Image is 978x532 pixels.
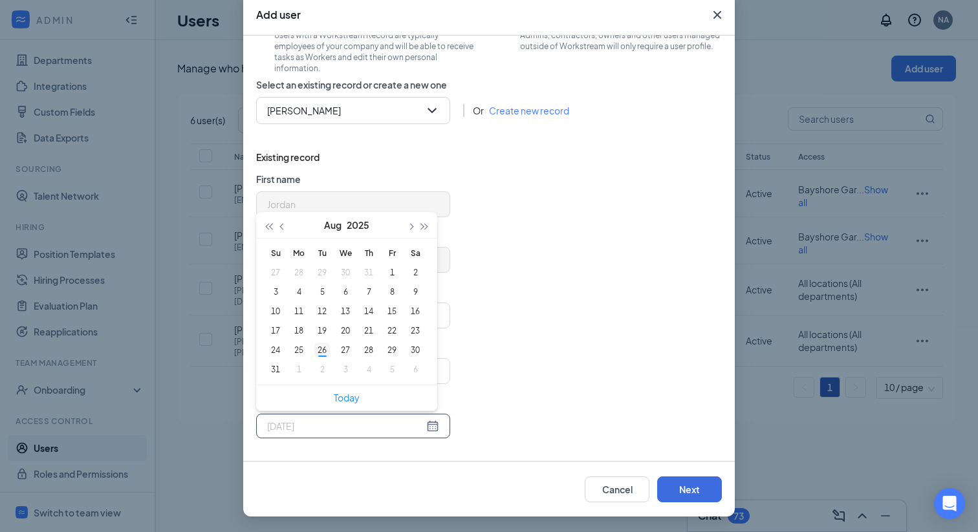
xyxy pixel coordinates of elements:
[357,244,380,263] th: Th
[384,323,400,339] div: 22
[267,101,341,120] span: [PERSON_NAME]
[264,302,287,321] td: 2025-08-10
[287,321,310,341] td: 2025-08-18
[267,419,424,433] input: Select date
[489,103,569,118] a: Create new record
[314,362,330,378] div: 2
[404,360,427,379] td: 2025-09-06
[310,321,334,341] td: 2025-08-19
[314,343,330,358] div: 26
[264,263,287,282] td: 2025-07-27
[287,360,310,379] td: 2025-09-01
[407,323,423,339] div: 23
[264,360,287,379] td: 2025-08-31
[310,244,334,263] th: Tu
[338,343,353,358] div: 27
[338,362,353,378] div: 3
[256,8,301,22] h3: Add user
[384,265,400,281] div: 1
[338,265,353,281] div: 30
[934,488,965,519] div: Open Intercom Messenger
[357,321,380,341] td: 2025-08-21
[357,282,380,302] td: 2025-08-07
[404,302,427,321] td: 2025-08-16
[314,265,330,281] div: 29
[314,304,330,319] div: 12
[268,284,283,300] div: 3
[291,362,307,378] div: 1
[291,304,307,319] div: 11
[361,265,376,281] div: 31
[380,302,404,321] td: 2025-08-15
[380,360,404,379] td: 2025-09-05
[404,263,427,282] td: 2025-08-02
[268,343,283,358] div: 24
[264,244,287,263] th: Su
[357,302,380,321] td: 2025-08-14
[338,304,353,319] div: 13
[268,362,283,378] div: 31
[407,304,423,319] div: 16
[334,282,357,302] td: 2025-08-06
[361,304,376,319] div: 14
[407,265,423,281] div: 2
[291,265,307,281] div: 28
[334,360,357,379] td: 2025-09-03
[384,343,400,358] div: 29
[384,304,400,319] div: 15
[287,302,310,321] td: 2025-08-11
[407,284,423,300] div: 9
[268,323,283,339] div: 17
[585,476,649,502] button: Cancel
[291,323,307,339] div: 18
[404,282,427,302] td: 2025-08-09
[314,323,330,339] div: 19
[404,244,427,263] th: Sa
[380,321,404,341] td: 2025-08-22
[334,244,357,263] th: We
[407,343,423,358] div: 30
[404,341,427,360] td: 2025-08-30
[287,263,310,282] td: 2025-07-28
[361,323,376,339] div: 21
[380,244,404,263] th: Fr
[710,7,725,23] svg: Cross
[334,263,357,282] td: 2025-07-30
[256,78,722,92] span: Select an existing record or create a new one
[407,362,423,378] div: 6
[310,263,334,282] td: 2025-07-29
[473,103,484,118] span: Or
[384,362,400,378] div: 5
[268,304,283,319] div: 10
[334,392,360,403] a: Today
[357,360,380,379] td: 2025-09-04
[314,284,330,300] div: 5
[256,150,722,164] span: Existing record
[264,282,287,302] td: 2025-08-03
[347,212,369,238] button: 2025
[324,212,342,238] button: Aug
[310,360,334,379] td: 2025-09-02
[380,263,404,282] td: 2025-08-01
[334,341,357,360] td: 2025-08-27
[291,343,307,358] div: 25
[380,282,404,302] td: 2025-08-08
[256,173,301,185] span: First name
[361,343,376,358] div: 28
[357,341,380,360] td: 2025-08-28
[361,284,376,300] div: 7
[384,284,400,300] div: 8
[380,341,404,360] td: 2025-08-29
[268,265,283,281] div: 27
[310,341,334,360] td: 2025-08-26
[361,362,376,378] div: 4
[287,244,310,263] th: Mo
[338,323,353,339] div: 20
[310,302,334,321] td: 2025-08-12
[404,321,427,341] td: 2025-08-23
[264,321,287,341] td: 2025-08-17
[291,284,307,300] div: 4
[267,101,439,120] span: Jordan Smith
[264,341,287,360] td: 2025-08-24
[357,263,380,282] td: 2025-07-31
